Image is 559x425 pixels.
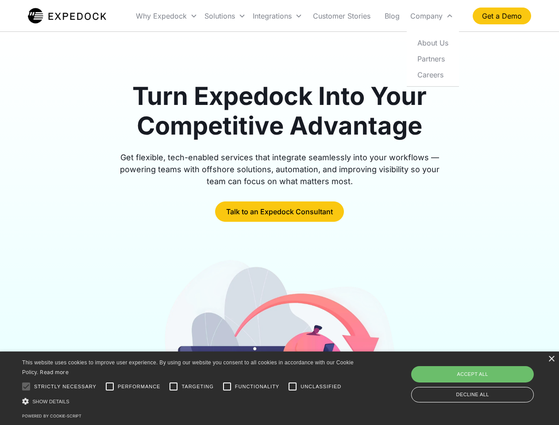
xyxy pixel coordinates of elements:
span: Unclassified [301,383,341,390]
div: Why Expedock [132,1,201,31]
a: About Us [410,35,455,50]
div: Get flexible, tech-enabled services that integrate seamlessly into your workflows — powering team... [110,151,450,187]
a: Powered by cookie-script [22,413,81,418]
img: Expedock Logo [28,7,106,25]
div: Company [410,12,443,20]
span: Performance [118,383,161,390]
a: home [28,7,106,25]
nav: Company [407,31,459,86]
div: Why Expedock [136,12,187,20]
a: Customer Stories [306,1,378,31]
div: Integrations [253,12,292,20]
iframe: Chat Widget [412,329,559,425]
a: Read more [40,369,69,375]
span: This website uses cookies to improve user experience. By using our website you consent to all coo... [22,359,354,376]
span: Targeting [181,383,213,390]
div: Solutions [204,12,235,20]
a: Talk to an Expedock Consultant [215,201,344,222]
div: Solutions [201,1,249,31]
div: Integrations [249,1,306,31]
span: Show details [32,399,69,404]
a: Careers [410,66,455,82]
a: Partners [410,50,455,66]
span: Strictly necessary [34,383,96,390]
a: Blog [378,1,407,31]
span: Functionality [235,383,279,390]
a: Get a Demo [473,8,531,24]
h1: Turn Expedock Into Your Competitive Advantage [110,81,450,141]
div: Company [407,1,457,31]
div: Show details [22,397,357,406]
